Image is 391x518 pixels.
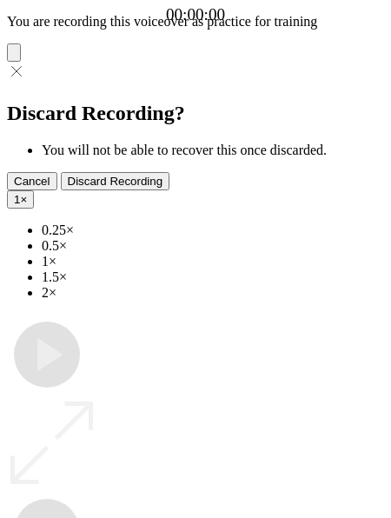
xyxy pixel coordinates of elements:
li: 0.25× [42,222,384,238]
li: 1.5× [42,269,384,285]
span: 1 [14,193,20,206]
li: You will not be able to recover this once discarded. [42,143,384,158]
button: Discard Recording [61,172,170,190]
li: 1× [42,254,384,269]
h2: Discard Recording? [7,102,384,125]
button: 1× [7,190,34,209]
li: 2× [42,285,384,301]
p: You are recording this voiceover as practice for training [7,14,384,30]
li: 0.5× [42,238,384,254]
a: 00:00:00 [166,5,225,24]
button: Cancel [7,172,57,190]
